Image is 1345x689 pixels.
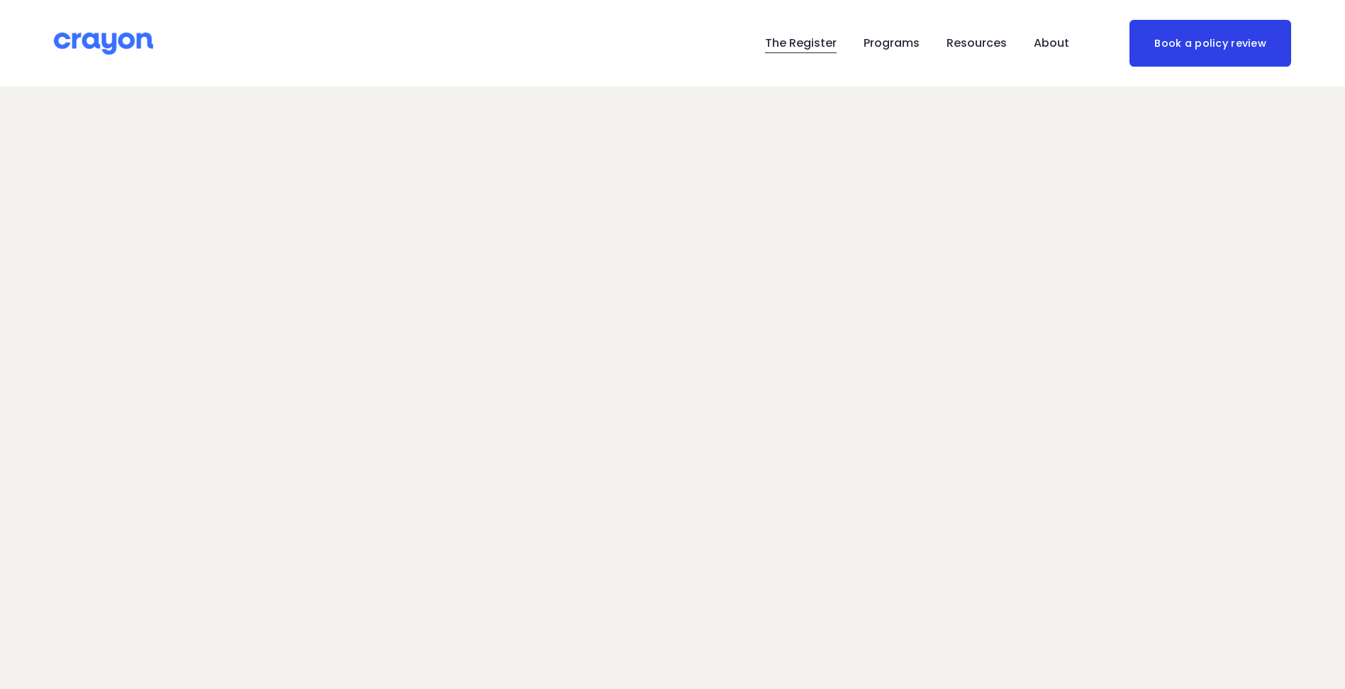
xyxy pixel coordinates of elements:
span: Resources [947,33,1007,54]
a: folder dropdown [864,32,920,55]
a: The Register [765,32,837,55]
a: Book a policy review [1129,20,1291,66]
img: Crayon [54,31,153,56]
a: folder dropdown [947,32,1007,55]
span: About [1034,33,1069,54]
span: Programs [864,33,920,54]
a: folder dropdown [1034,32,1069,55]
